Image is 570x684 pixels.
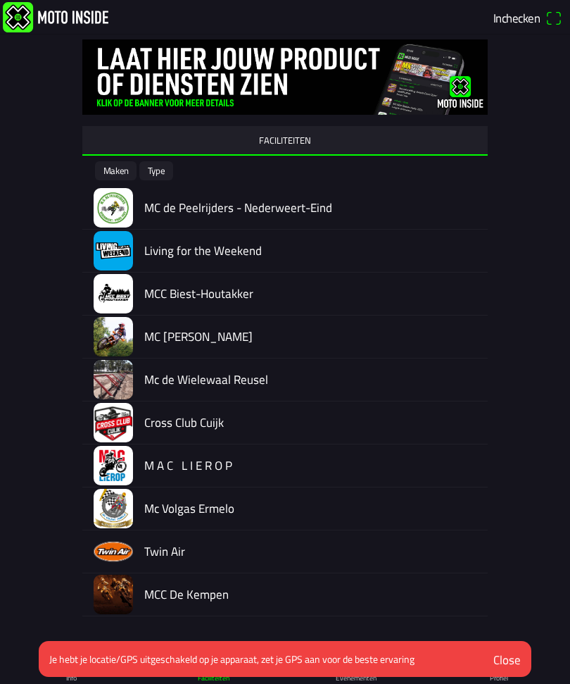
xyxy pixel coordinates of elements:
[144,330,476,344] h2: MC [PERSON_NAME]
[144,587,476,602] h2: MCC De Kempen
[94,188,133,228] img: aAdPnaJ0eM91CyR0W3EJwaucQemX36SUl3ujApoD.jpeg
[490,673,508,683] ion-label: Profiel
[94,360,133,399] img: YWMvcvOLWY37agttpRZJaAs8ZAiLaNCKac4Ftzsi.jpeg
[144,416,476,430] h2: Cross Club Cuijk
[94,274,133,313] img: blYthksgOceLkNu2ej2JKmd89r2Pk2JqgKxchyE3.jpg
[144,244,476,258] h2: Living for the Weekend
[82,126,488,156] ion-segment-button: FACILITEITEN
[94,446,133,485] img: sCleOuLcZu0uXzcCJj7MbjlmDPuiK8LwTvsfTPE1.png
[493,8,540,27] span: Inchecken
[139,161,173,180] ion-button: Type
[144,459,476,473] h2: M A C L I E R O P
[82,39,488,115] img: gq2TelBLMmpi4fWFHNg00ygdNTGbkoIX0dQjbKR7.jpg
[103,166,129,175] ion-text: Maken
[144,502,476,516] h2: Mc Volgas Ermelo
[144,287,476,301] h2: MCC Biest-Houtakker
[144,201,476,215] h2: MC de Peelrijders - Nederweert-Eind
[144,545,476,559] h2: Twin Air
[94,575,133,614] img: 1Ywph0tl9bockamjdFN6UysBxvF9j4zi1qic2Fif.jpeg
[336,673,376,683] ion-label: Evenementen
[198,673,229,683] ion-label: Faciliteiten
[94,489,133,528] img: fZaLbSkDvnr1C4GUSZfQfuKvSpE6MliCMoEx3pMa.jpg
[94,532,133,571] img: NfW0nHITyqKAzdTnw5f60d4xrRiuM2tsSi92Ny8Z.png
[94,403,133,442] img: vKiD6aWk1KGCV7kxOazT7ShHwSDtaq6zenDXxJPe.jpeg
[488,6,567,30] a: Incheckenqr scanner
[94,231,133,271] img: iSUQscf9i1joESlnIyEiMfogXz7Bc5tjPeDLpnIM.jpeg
[144,373,476,387] h2: Mc de Wielewaal Reusel
[66,673,77,683] ion-label: Info
[94,317,133,356] img: OVnFQxerog5cC59gt7GlBiORcCq4WNUAybko3va6.jpeg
